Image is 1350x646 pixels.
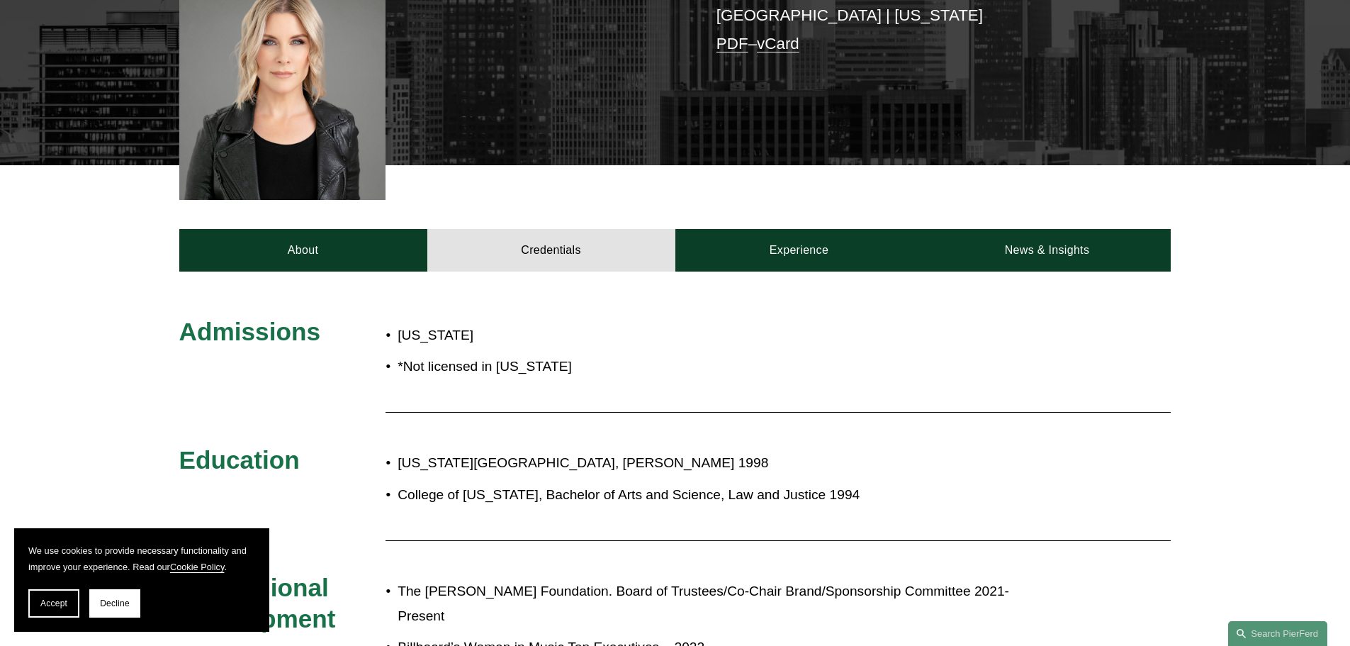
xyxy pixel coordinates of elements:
a: Credentials [427,229,675,272]
p: [US_STATE][GEOGRAPHIC_DATA], [PERSON_NAME] 1998 [398,451,1047,476]
a: PDF [716,35,748,52]
a: Cookie Policy [170,562,225,572]
a: About [179,229,427,272]
p: The [PERSON_NAME] Foundation. Board of Trustees/Co-Chair Brand/Sponsorship Committee 2021- Present [398,579,1047,628]
p: [US_STATE] [398,323,758,348]
span: Admissions [179,318,320,345]
button: Accept [28,589,79,618]
section: Cookie banner [14,528,269,632]
span: Education [179,446,300,474]
p: *Not licensed in [US_STATE] [398,355,758,379]
span: Accept [40,598,67,608]
a: Experience [675,229,923,272]
a: vCard [757,35,799,52]
a: News & Insights [923,229,1171,272]
p: College of [US_STATE], Bachelor of Arts and Science, Law and Justice 1994 [398,483,1047,508]
span: Professional Development [179,574,336,633]
span: Decline [100,598,130,608]
a: Search this site [1228,621,1327,646]
p: We use cookies to provide necessary functionality and improve your experience. Read our . [28,542,255,575]
button: Decline [89,589,140,618]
